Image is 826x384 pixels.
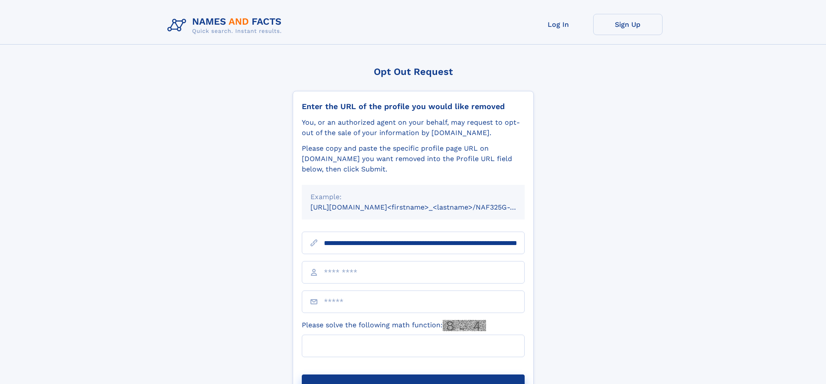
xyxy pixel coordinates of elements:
[310,192,516,202] div: Example:
[524,14,593,35] a: Log In
[302,102,525,111] div: Enter the URL of the profile you would like removed
[164,14,289,37] img: Logo Names and Facts
[302,117,525,138] div: You, or an authorized agent on your behalf, may request to opt-out of the sale of your informatio...
[310,203,541,211] small: [URL][DOMAIN_NAME]<firstname>_<lastname>/NAF325G-xxxxxxxx
[293,66,534,77] div: Opt Out Request
[302,143,525,174] div: Please copy and paste the specific profile page URL on [DOMAIN_NAME] you want removed into the Pr...
[302,320,486,331] label: Please solve the following math function:
[593,14,663,35] a: Sign Up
